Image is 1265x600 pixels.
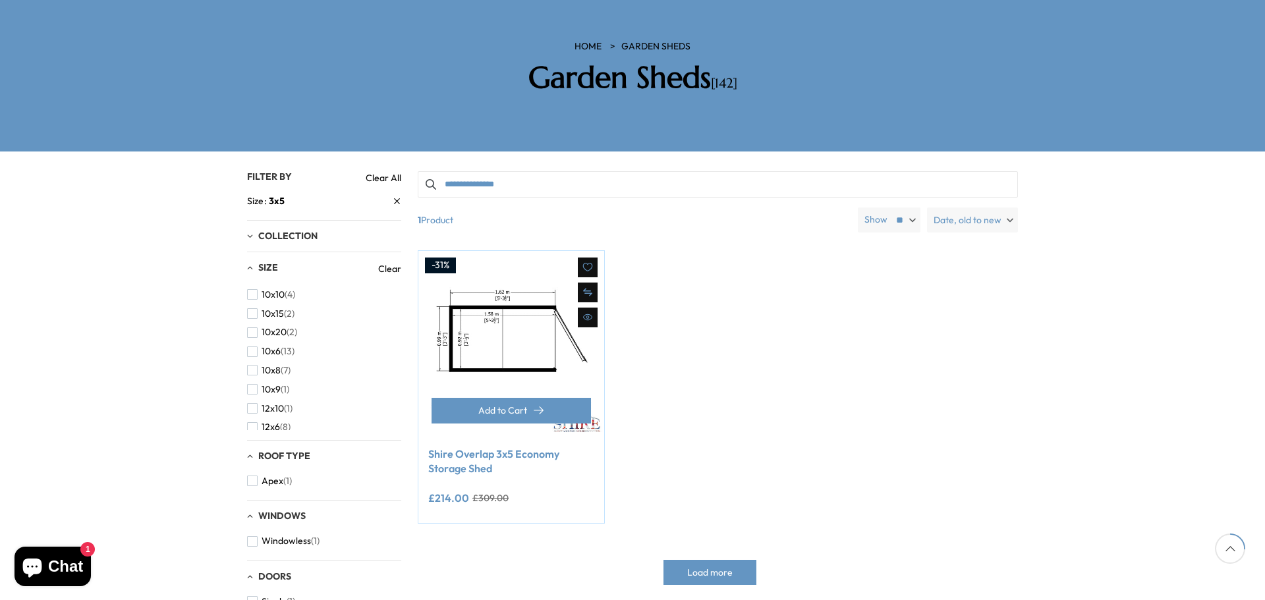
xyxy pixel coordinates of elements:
[285,289,295,300] span: (4)
[687,568,733,577] span: Load more
[262,346,281,357] span: 10x6
[575,40,602,53] a: HOME
[258,450,310,462] span: Roof Type
[262,422,280,433] span: 12x6
[478,406,527,415] span: Add to Cart
[281,384,289,395] span: (1)
[247,342,295,361] button: 10x6
[247,532,320,551] button: Windowless
[247,171,292,182] span: Filter By
[262,535,311,547] span: Windowless
[247,418,291,437] button: 12x6
[11,547,95,589] inbox-online-store-chat: Shopify online store chat
[262,384,281,395] span: 10x9
[280,422,291,433] span: (8)
[247,194,269,208] span: Size
[262,308,284,319] span: 10x15
[432,398,591,423] button: Add to Cart
[247,361,291,380] button: 10x8
[311,535,320,547] span: (1)
[247,285,295,304] button: 10x10
[258,261,278,273] span: Size
[258,510,306,522] span: Windows
[281,365,291,376] span: (7)
[418,251,604,437] img: Shire Overlap 3x5 Economy Storage Shed - Best Shed
[262,289,285,300] span: 10x10
[864,213,887,227] label: Show
[262,476,283,487] span: Apex
[412,207,853,232] span: Product
[258,230,318,242] span: Collection
[247,304,295,323] button: 10x15
[663,560,756,585] button: Load more
[247,472,292,491] button: Apex
[378,262,401,275] a: Clear
[247,399,293,418] button: 12x10
[258,570,291,582] span: Doors
[283,476,292,487] span: (1)
[711,75,737,92] span: [142]
[934,207,1001,232] span: Date, old to new
[262,403,284,414] span: 12x10
[927,207,1018,232] label: Date, old to new
[445,60,820,95] h2: Garden Sheds
[366,171,401,184] a: Clear All
[621,40,690,53] a: Garden Sheds
[247,323,297,342] button: 10x20
[472,493,509,503] del: £309.00
[418,207,421,232] b: 1
[284,308,295,319] span: (2)
[428,447,594,476] a: Shire Overlap 3x5 Economy Storage Shed
[262,365,281,376] span: 10x8
[287,327,297,338] span: (2)
[428,493,469,503] ins: £214.00
[262,327,287,338] span: 10x20
[425,258,456,273] div: -31%
[418,171,1018,198] input: Search products
[281,346,295,357] span: (13)
[247,380,289,399] button: 10x9
[269,195,285,207] span: 3x5
[284,403,293,414] span: (1)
